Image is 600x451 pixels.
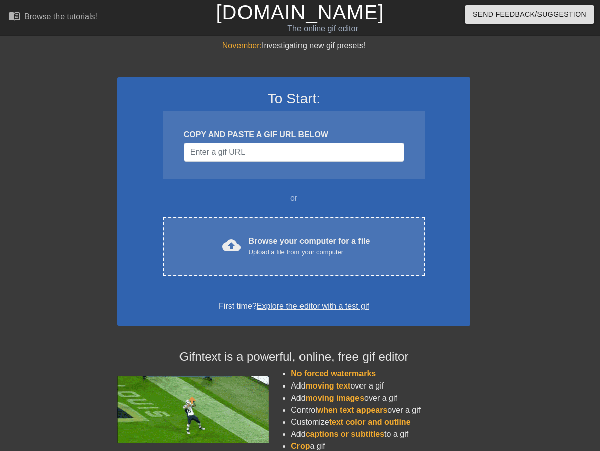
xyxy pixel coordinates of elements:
a: Explore the editor with a test gif [257,302,369,310]
li: Control over a gif [291,404,470,416]
h3: To Start: [131,90,457,107]
li: Add over a gif [291,380,470,392]
span: moving images [306,394,364,402]
span: No forced watermarks [291,369,376,378]
div: Investigating new gif presets! [117,40,470,52]
button: Send Feedback/Suggestion [465,5,594,24]
div: or [144,192,444,204]
div: Browse the tutorials! [24,12,97,21]
li: Customize [291,416,470,428]
div: Browse your computer for a file [249,235,370,257]
img: football_small.gif [117,376,269,443]
span: text color and outline [329,418,411,426]
span: cloud_upload [222,236,241,254]
span: captions or subtitles [306,430,384,438]
input: Username [184,143,404,162]
div: COPY AND PASTE A GIF URL BELOW [184,128,404,141]
span: when text appears [317,406,388,414]
a: Browse the tutorials! [8,10,97,25]
div: Upload a file from your computer [249,247,370,257]
span: Crop [291,442,310,450]
li: Add over a gif [291,392,470,404]
li: Add to a gif [291,428,470,440]
div: The online gif editor [205,23,441,35]
span: moving text [306,381,351,390]
a: [DOMAIN_NAME] [216,1,384,23]
h4: Gifntext is a powerful, online, free gif editor [117,350,470,364]
span: menu_book [8,10,20,22]
span: November: [222,41,262,50]
span: Send Feedback/Suggestion [473,8,586,21]
div: First time? [131,300,457,312]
